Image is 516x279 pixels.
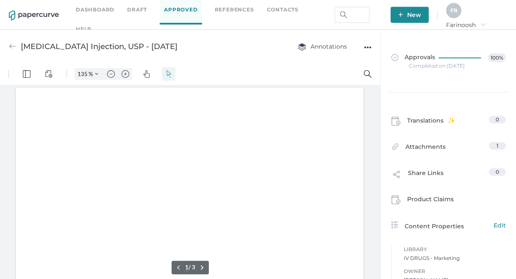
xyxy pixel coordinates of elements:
[405,142,446,155] span: Attachments
[361,4,375,18] button: Search
[391,195,401,205] img: claims-icon.71597b81.svg
[127,5,147,14] a: Draft
[267,5,299,14] a: Contacts
[185,201,189,208] input: Set page
[340,11,347,18] img: search.bf03fe8b.svg
[107,7,115,15] img: default-minus.svg
[122,7,129,15] img: default-plus.svg
[408,168,444,184] span: Share Links
[497,142,498,149] span: 1
[496,169,499,175] span: 0
[335,7,369,23] input: Search Workspace
[9,43,17,50] img: back-arrow-grey.72011ae3.svg
[119,5,132,17] button: Zoom in
[386,45,511,77] a: Approvals100%
[104,5,118,17] button: Zoom out
[391,169,402,182] img: share-link-icon.af96a55c.svg
[488,53,506,62] span: 100%
[90,5,103,17] button: Zoom Controls
[480,22,486,27] i: arrow_right
[23,7,31,15] img: default-leftsidepanel.svg
[391,142,506,155] a: Attachments1
[407,116,455,129] span: Translations
[391,7,429,23] button: New
[391,222,398,228] img: content-properties-icon.34d20aed.svg
[391,143,399,153] img: attachments-icon.0dd0e375.svg
[398,12,403,17] img: plus-white.e19ec114.svg
[391,53,435,63] span: Approvals
[364,41,372,53] div: ●●●
[95,9,98,13] img: chevron.svg
[404,267,506,276] span: Owner
[298,43,306,51] img: annotation-layers.cc6d0e6b.svg
[45,7,53,15] img: default-viewcontrols.svg
[75,7,89,15] input: Set zoom
[364,7,372,15] img: default-magnifying-glass.svg
[173,200,183,210] button: Previous page
[407,194,454,207] span: Product Claims
[185,201,195,208] form: / 3
[298,43,347,50] span: Annotations
[165,7,172,15] img: default-select.svg
[391,54,398,61] img: approved-grey.341b8de9.svg
[404,245,506,254] span: Library
[20,4,33,18] button: Panel
[76,5,114,14] a: Dashboard
[89,8,93,14] span: %
[162,4,175,18] button: Select
[76,25,92,34] div: help
[450,7,458,14] span: F R
[391,221,506,231] a: Content PropertiesEdit
[215,5,254,14] a: References
[446,21,486,29] span: Farinoosh
[391,116,506,129] a: Translations0
[289,38,355,55] button: Annotations
[494,221,506,230] span: Edit
[21,38,178,55] div: [MEDICAL_DATA] Injection, USP - [DATE]
[391,117,401,126] img: claims-icon.71597b81.svg
[391,221,506,231] div: Content Properties
[140,4,153,18] button: Pan
[197,200,207,210] button: Next page
[143,7,150,15] img: default-pan.svg
[496,116,499,123] span: 0
[9,11,59,21] img: papercurve-logo-colour.7244d18c.svg
[404,254,506,263] span: IV DRUGS - Marketing
[398,7,421,23] span: New
[42,4,55,18] button: View Controls
[391,194,506,207] a: Product Claims
[391,168,506,184] a: Share Links0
